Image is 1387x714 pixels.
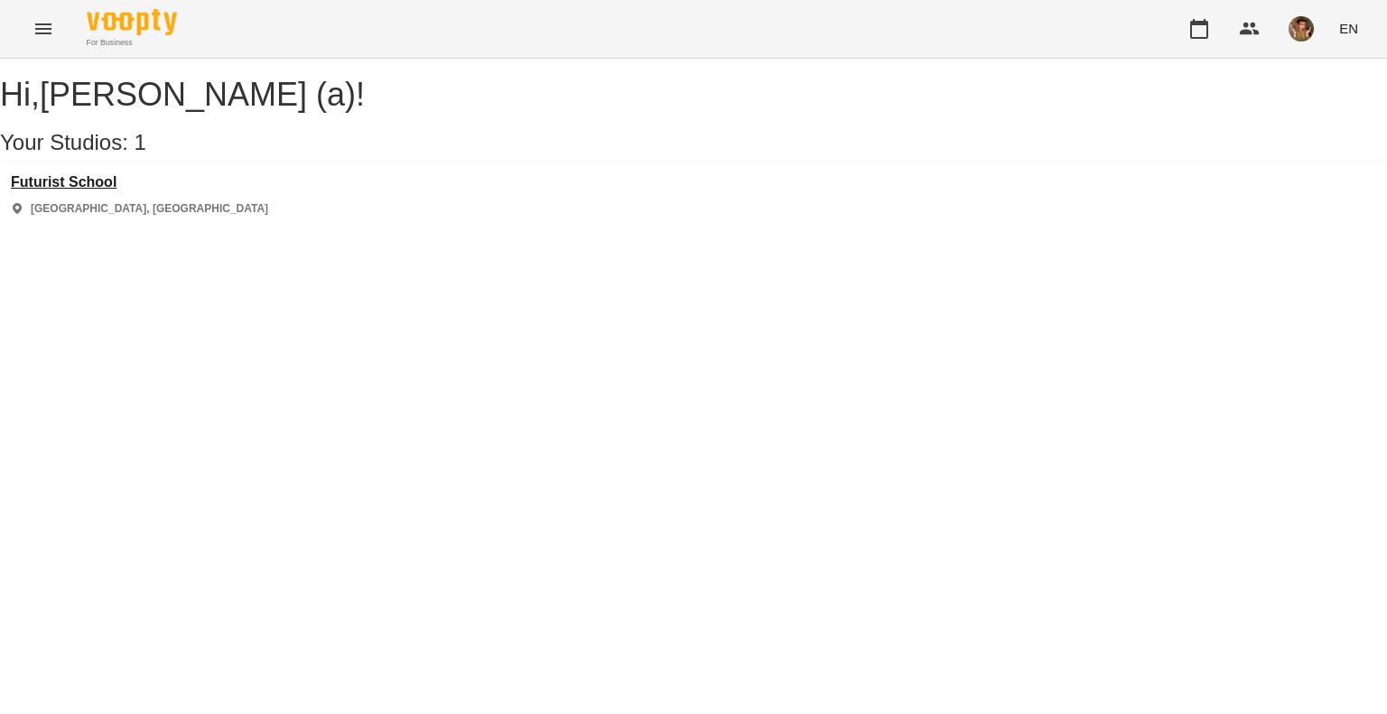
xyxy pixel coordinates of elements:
[22,7,65,51] button: Menu
[135,130,146,154] span: 1
[87,37,177,49] span: For Business
[31,201,268,217] p: [GEOGRAPHIC_DATA], [GEOGRAPHIC_DATA]
[87,9,177,35] img: Voopty Logo
[1339,19,1358,38] span: EN
[1332,12,1365,45] button: EN
[11,174,268,190] a: Futurist School
[1289,16,1314,42] img: 166010c4e833d35833869840c76da126.jpeg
